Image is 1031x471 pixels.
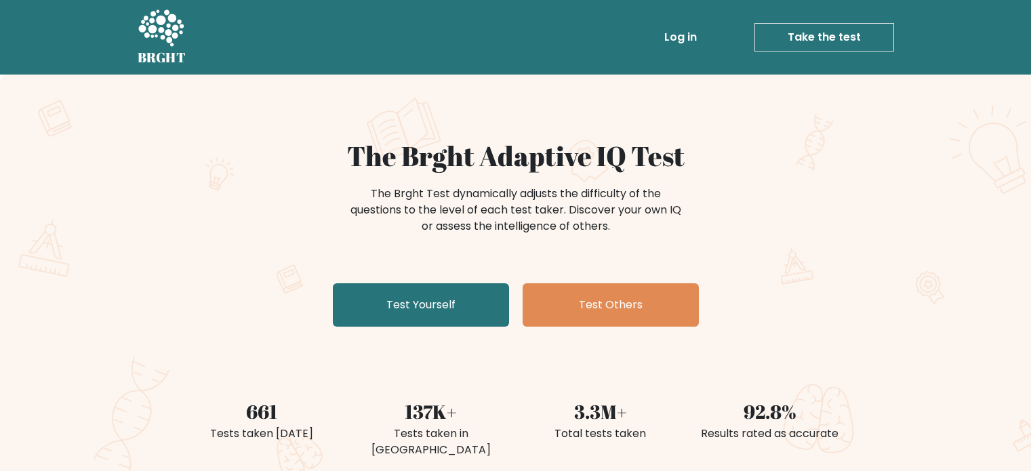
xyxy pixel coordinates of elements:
a: BRGHT [138,5,186,69]
div: Tests taken [DATE] [185,426,338,442]
div: 92.8% [693,397,847,426]
h1: The Brght Adaptive IQ Test [185,140,847,172]
a: Take the test [754,23,894,52]
h5: BRGHT [138,49,186,66]
a: Test Others [523,283,699,327]
div: 3.3M+ [524,397,677,426]
a: Log in [659,24,702,51]
div: Tests taken in [GEOGRAPHIC_DATA] [355,426,508,458]
div: The Brght Test dynamically adjusts the difficulty of the questions to the level of each test take... [346,186,685,234]
div: 661 [185,397,338,426]
div: Results rated as accurate [693,426,847,442]
a: Test Yourself [333,283,509,327]
div: Total tests taken [524,426,677,442]
div: 137K+ [355,397,508,426]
